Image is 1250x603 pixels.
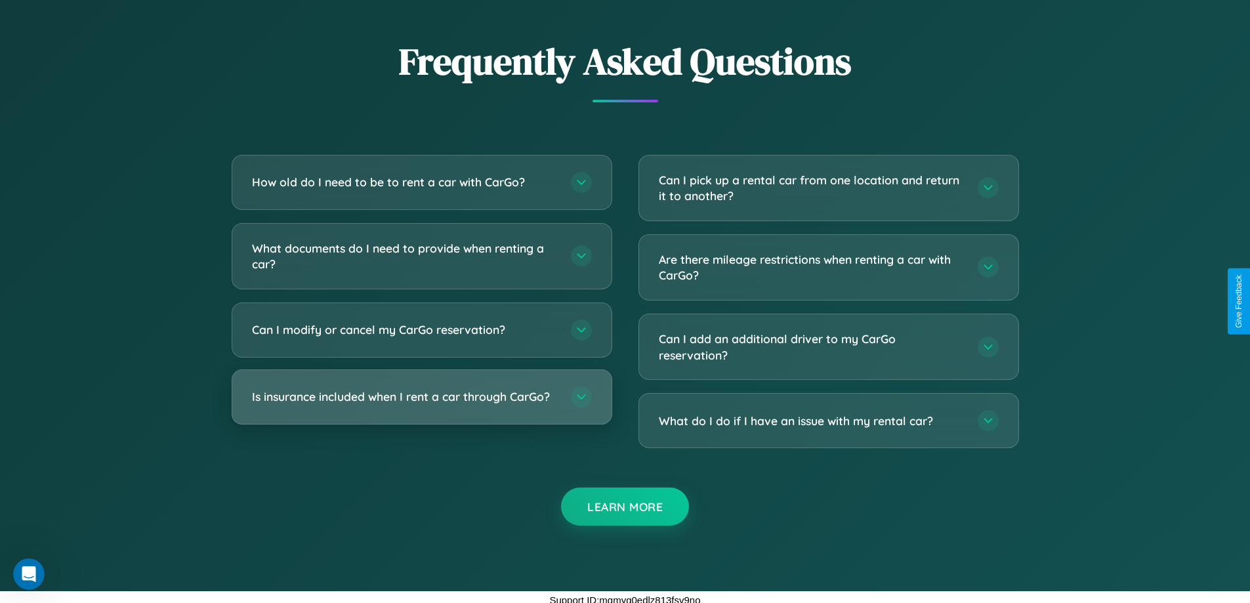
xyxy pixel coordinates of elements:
[1234,275,1243,328] div: Give Feedback
[252,388,558,405] h3: Is insurance included when I rent a car through CarGo?
[252,174,558,190] h3: How old do I need to be to rent a car with CarGo?
[659,251,965,283] h3: Are there mileage restrictions when renting a car with CarGo?
[659,413,965,429] h3: What do I do if I have an issue with my rental car?
[232,36,1019,87] h2: Frequently Asked Questions
[252,240,558,272] h3: What documents do I need to provide when renting a car?
[659,172,965,204] h3: Can I pick up a rental car from one location and return it to another?
[13,558,45,590] iframe: Intercom live chat
[659,331,965,363] h3: Can I add an additional driver to my CarGo reservation?
[252,322,558,338] h3: Can I modify or cancel my CarGo reservation?
[561,488,689,526] button: Learn More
